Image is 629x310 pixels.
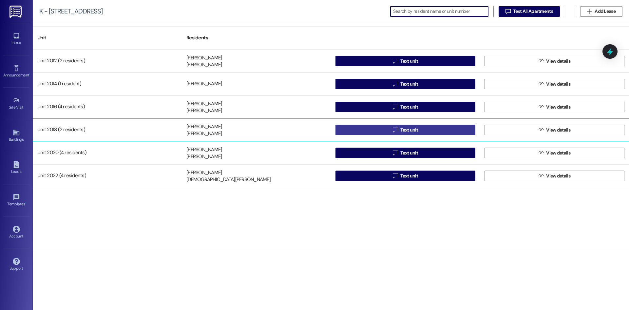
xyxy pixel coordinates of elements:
[546,81,570,88] span: View details
[485,125,624,135] button: View details
[513,8,553,15] span: Text All Apartments
[546,127,570,134] span: View details
[393,58,398,64] i: 
[485,56,624,66] button: View details
[335,79,475,89] button: Text unit
[393,127,398,133] i: 
[546,104,570,111] span: View details
[539,58,543,64] i: 
[539,127,543,133] i: 
[393,7,488,16] input: Search by resident name or unit number
[186,62,222,69] div: [PERSON_NAME]
[33,30,182,46] div: Unit
[186,108,222,114] div: [PERSON_NAME]
[580,6,622,17] button: Add Lease
[33,77,182,91] div: Unit 2014 (1 resident)
[3,224,29,241] a: Account
[400,104,418,111] span: Text unit
[3,127,29,145] a: Buildings
[186,54,222,61] div: [PERSON_NAME]
[485,79,624,89] button: View details
[546,58,570,65] span: View details
[485,102,624,112] button: View details
[33,100,182,114] div: Unit 2016 (4 residents)
[3,159,29,177] a: Leads
[10,6,23,18] img: ResiDesk Logo
[186,131,222,137] div: [PERSON_NAME]
[3,95,29,113] a: Site Visit •
[595,8,616,15] span: Add Lease
[539,150,543,155] i: 
[335,56,475,66] button: Text unit
[539,104,543,110] i: 
[485,148,624,158] button: View details
[24,104,25,109] span: •
[539,81,543,87] i: 
[335,102,475,112] button: Text unit
[400,58,418,65] span: Text unit
[393,81,398,87] i: 
[186,169,222,176] div: [PERSON_NAME]
[400,173,418,179] span: Text unit
[33,169,182,182] div: Unit 2022 (4 residents)
[335,148,475,158] button: Text unit
[29,72,30,76] span: •
[393,150,398,155] i: 
[3,256,29,274] a: Support
[546,173,570,179] span: View details
[335,125,475,135] button: Text unit
[485,171,624,181] button: View details
[33,54,182,68] div: Unit 2012 (2 residents)
[393,173,398,178] i: 
[25,201,26,205] span: •
[186,81,222,88] div: [PERSON_NAME]
[186,146,222,153] div: [PERSON_NAME]
[33,146,182,159] div: Unit 2020 (4 residents)
[3,192,29,209] a: Templates •
[3,30,29,48] a: Inbox
[499,6,560,17] button: Text All Apartments
[186,176,271,183] div: [DEMOGRAPHIC_DATA][PERSON_NAME]
[33,123,182,136] div: Unit 2018 (2 residents)
[539,173,543,178] i: 
[39,8,103,15] div: K - [STREET_ADDRESS]
[186,100,222,107] div: [PERSON_NAME]
[587,9,592,14] i: 
[400,81,418,88] span: Text unit
[400,150,418,156] span: Text unit
[182,30,331,46] div: Residents
[186,154,222,160] div: [PERSON_NAME]
[400,127,418,134] span: Text unit
[546,150,570,156] span: View details
[393,104,398,110] i: 
[186,123,222,130] div: [PERSON_NAME]
[505,9,510,14] i: 
[335,171,475,181] button: Text unit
